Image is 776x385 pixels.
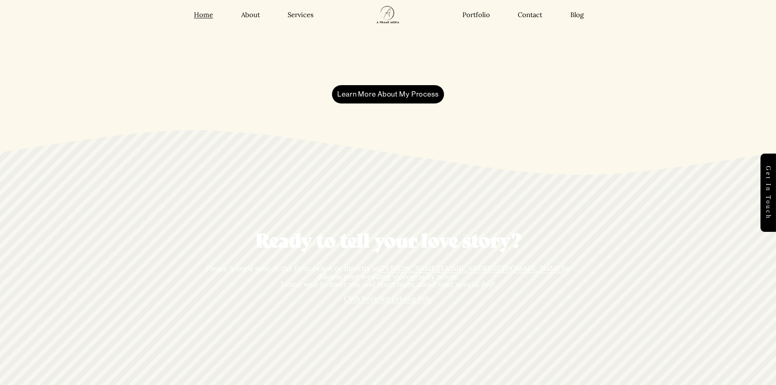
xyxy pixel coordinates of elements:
a: Portfolio [462,11,490,19]
a: Click here for pricing info. [344,294,433,303]
span: Please leave a note at the form below or directly at [206,264,379,273]
img: A Frame Media Wedding &amp; Corporate Videographer in Detroit Michigan [367,1,410,29]
a: Learn More About My Process [332,85,444,104]
a: Get in touch [761,154,776,232]
a: [PERSON_NAME][EMAIL_ADDRESS][DOMAIN_NAME] [379,264,563,273]
span: to discuss your wedding videography needs. I can't wait to meet you and learn more about your spe... [281,264,572,289]
a: Blog [570,11,584,19]
a: Home [194,11,213,19]
strong: Ready to tell your love story? [255,225,521,253]
a: Contact [518,11,542,19]
a: Services [288,11,314,19]
a: About [241,11,260,19]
